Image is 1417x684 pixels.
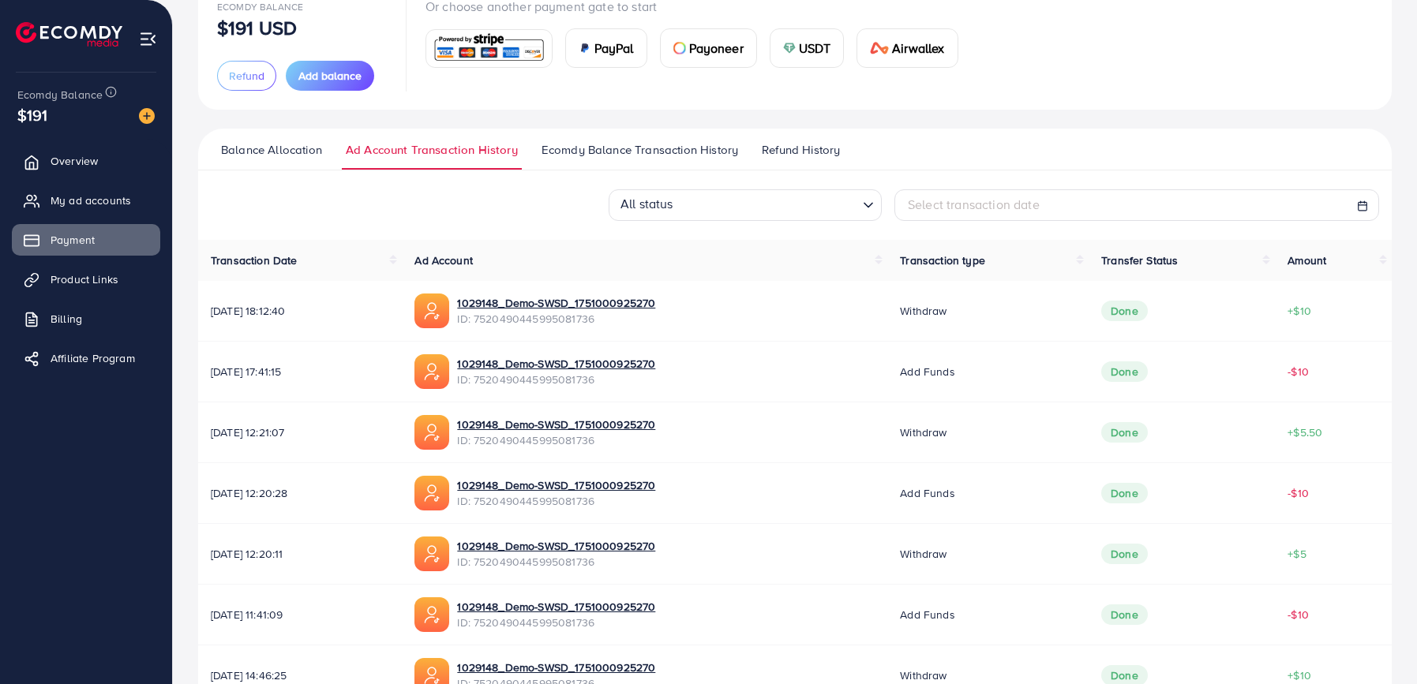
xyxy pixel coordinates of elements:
img: card [431,32,547,65]
img: card [673,42,686,54]
a: 1029148_Demo-SWSD_1751000925270 [457,356,655,372]
span: USDT [799,39,831,58]
span: Transaction type [900,252,985,268]
span: Ecomdy Balance Transaction History [542,141,738,159]
a: Overview [12,145,160,177]
span: Done [1101,483,1148,503]
span: Ecomdy Balance [17,87,103,103]
span: +$10 [1288,667,1311,683]
span: [DATE] 12:21:07 [211,424,389,440]
a: Payment [12,224,160,256]
img: menu [139,30,157,48]
div: Search for option [609,189,882,221]
span: [DATE] 11:41:09 [211,607,389,622]
span: ID: 7520490445995081736 [457,493,655,509]
a: 1029148_Demo-SWSD_1751000925270 [457,417,655,432]
a: card [425,29,553,68]
p: $191 USD [217,18,297,37]
img: card [870,42,889,54]
a: 1029148_Demo-SWSD_1751000925270 [457,295,655,311]
span: Done [1101,301,1148,321]
img: ic-ads-acc.e4c84228.svg [414,476,449,510]
span: $191 [17,103,48,126]
span: Amount [1288,252,1326,268]
a: cardPayoneer [660,28,757,68]
span: -$10 [1288,485,1309,501]
span: Withdraw [900,303,947,319]
input: Search for option [678,192,857,217]
a: 1029148_Demo-SWSD_1751000925270 [457,599,655,615]
span: Done [1101,544,1148,564]
span: [DATE] 12:20:11 [211,546,389,562]
span: -$10 [1288,364,1309,379]
img: logo [16,22,122,47]
span: ID: 7520490445995081736 [457,432,655,448]
button: Refund [217,61,276,91]
span: +$5 [1288,546,1306,562]
span: Airwallex [892,39,944,58]
img: image [139,108,155,124]
span: Done [1101,422,1148,443]
a: Billing [12,303,160,335]
span: Done [1101,604,1148,625]
a: My ad accounts [12,185,160,216]
span: Billing [51,311,82,327]
span: Payoneer [689,39,744,58]
a: Affiliate Program [12,342,160,374]
span: [DATE] 14:46:25 [211,667,389,683]
span: Refund [229,68,264,84]
span: Transfer Status [1101,252,1178,268]
span: PayPal [594,39,634,58]
span: My ad accounts [51,192,131,208]
span: Product Links [51,271,118,287]
span: ID: 7520490445995081736 [457,372,655,387]
img: card [783,42,796,54]
span: Overview [51,153,98,169]
span: Refund History [762,141,840,159]
a: cardAirwallex [857,28,958,68]
iframe: Chat [1350,613,1405,672]
span: Add funds [900,364,954,379]
span: Withdraw [900,667,947,683]
span: Withdraw [900,424,947,440]
span: Add funds [900,607,954,622]
span: Add balance [298,68,362,84]
span: Add funds [900,485,954,501]
span: Select transaction date [908,196,1040,213]
span: +$10 [1288,303,1311,319]
a: cardPayPal [565,28,647,68]
span: Transaction Date [211,252,298,268]
span: +$5.50 [1288,424,1322,440]
span: All status [617,191,677,217]
span: Affiliate Program [51,350,135,366]
span: Done [1101,361,1148,382]
a: Product Links [12,264,160,295]
span: ID: 7520490445995081736 [457,554,655,570]
span: Ad Account Transaction History [346,141,518,159]
span: ID: 7520490445995081736 [457,311,655,327]
span: [DATE] 18:12:40 [211,303,389,319]
img: ic-ads-acc.e4c84228.svg [414,354,449,389]
a: 1029148_Demo-SWSD_1751000925270 [457,477,655,493]
span: Withdraw [900,546,947,562]
span: Ad Account [414,252,473,268]
span: [DATE] 12:20:28 [211,485,389,501]
img: ic-ads-acc.e4c84228.svg [414,293,449,328]
img: card [579,42,591,54]
span: Payment [51,232,95,248]
a: 1029148_Demo-SWSD_1751000925270 [457,538,655,554]
img: ic-ads-acc.e4c84228.svg [414,536,449,571]
span: Balance Allocation [221,141,322,159]
span: -$10 [1288,607,1309,622]
img: ic-ads-acc.e4c84228.svg [414,415,449,450]
span: ID: 7520490445995081736 [457,615,655,630]
img: ic-ads-acc.e4c84228.svg [414,597,449,632]
a: 1029148_Demo-SWSD_1751000925270 [457,660,655,675]
span: [DATE] 17:41:15 [211,364,389,379]
a: cardUSDT [770,28,845,68]
button: Add balance [286,61,374,91]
